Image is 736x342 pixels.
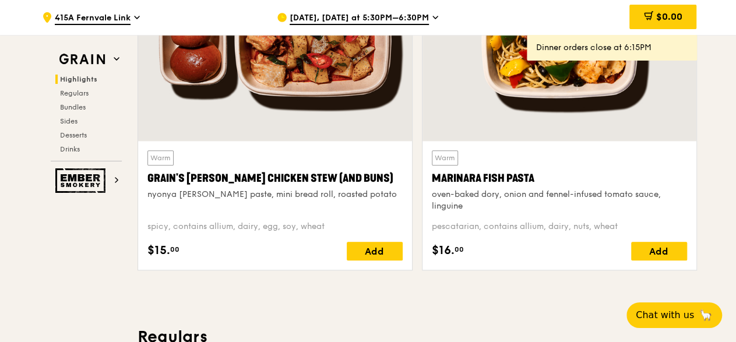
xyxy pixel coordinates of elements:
[432,170,687,186] div: Marinara Fish Pasta
[60,103,86,111] span: Bundles
[536,42,688,54] div: Dinner orders close at 6:15PM
[147,170,403,186] div: Grain's [PERSON_NAME] Chicken Stew (and buns)
[347,242,403,260] div: Add
[290,12,429,25] span: [DATE], [DATE] at 5:30PM–6:30PM
[147,221,403,232] div: spicy, contains allium, dairy, egg, soy, wheat
[60,75,97,83] span: Highlights
[432,242,455,259] span: $16.
[631,242,687,260] div: Add
[60,117,78,125] span: Sides
[432,150,458,165] div: Warm
[60,145,80,153] span: Drinks
[656,11,682,22] span: $0.00
[626,302,722,328] button: Chat with us🦙
[55,12,131,25] span: 415A Fernvale Link
[170,245,179,254] span: 00
[147,150,174,165] div: Warm
[455,245,464,254] span: 00
[60,89,89,97] span: Regulars
[432,189,687,212] div: oven-baked dory, onion and fennel-infused tomato sauce, linguine
[55,168,109,193] img: Ember Smokery web logo
[636,308,694,322] span: Chat with us
[432,221,687,232] div: pescatarian, contains allium, dairy, nuts, wheat
[55,49,109,70] img: Grain web logo
[147,189,403,200] div: nyonya [PERSON_NAME] paste, mini bread roll, roasted potato
[60,131,87,139] span: Desserts
[147,242,170,259] span: $15.
[699,308,713,322] span: 🦙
